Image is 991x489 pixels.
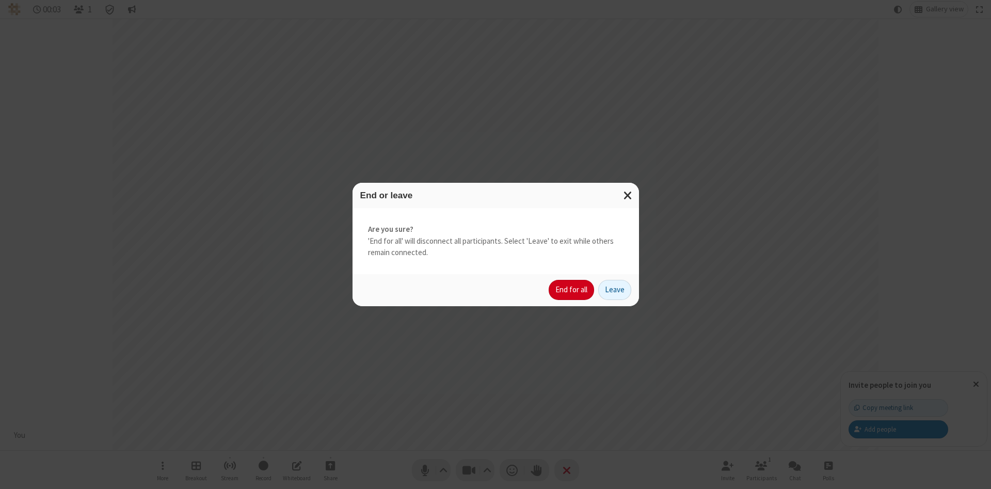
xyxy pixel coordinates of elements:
strong: Are you sure? [368,224,624,235]
div: 'End for all' will disconnect all participants. Select 'Leave' to exit while others remain connec... [353,208,639,274]
h3: End or leave [360,191,631,200]
button: Close modal [617,183,639,208]
button: End for all [549,280,594,301]
button: Leave [598,280,631,301]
